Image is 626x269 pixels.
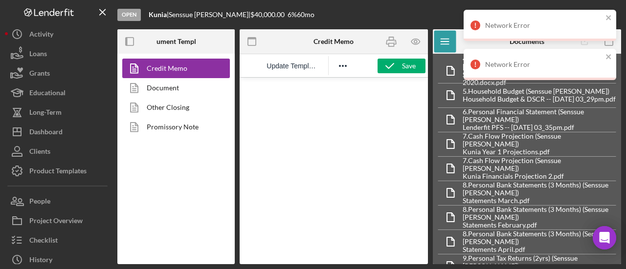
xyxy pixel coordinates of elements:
[605,53,612,62] button: close
[122,117,225,137] a: Promissory Note
[5,230,112,250] button: Checklist
[29,122,63,144] div: Dashboard
[402,59,416,73] div: Save
[463,108,616,124] div: 6. Personal Financial Statement (Senssue [PERSON_NAME])
[463,95,616,103] div: Household Budget & DSCR -- [DATE] 03_29pm.pdf
[463,197,616,205] div: Statements March.pdf
[144,38,208,45] b: Document Templates
[122,98,225,117] a: Other Closing
[463,230,616,246] div: 8. Personal Bank Statements (3 Months) (Senssue [PERSON_NAME])
[29,191,50,213] div: People
[463,124,616,131] div: Lenderfit PFS -- [DATE] 03_35pm.pdf
[463,148,616,156] div: Kunia Year 1 Projections.pdf
[378,59,425,73] button: Save
[29,103,62,124] div: Long-Term
[267,62,318,70] span: Update Template
[463,246,616,253] div: Statements April.pdf
[5,211,112,230] button: Project Overview
[5,44,112,63] button: Loans
[5,24,112,44] button: Activity
[117,9,141,21] div: Open
[263,59,322,73] button: Reset the template to the current product template value
[5,161,112,181] button: Product Templates
[5,103,112,122] button: Long-Term
[485,61,603,68] div: Network Error
[605,14,612,23] button: close
[288,11,297,19] div: 6 %
[335,59,351,73] button: Reveal or hide additional toolbar items
[29,83,66,105] div: Educational
[29,24,53,46] div: Activity
[5,63,112,83] button: Grants
[485,21,603,29] div: Network Error
[122,59,225,78] a: Credit Memo
[463,221,616,229] div: Statements February.pdf
[463,87,616,95] div: 5. Household Budget (Senssue [PERSON_NAME])
[250,11,288,19] div: $40,000.00
[29,142,50,164] div: Clients
[5,142,112,161] button: Clients
[313,38,354,45] b: Credit Memo
[169,11,250,19] div: Senssue [PERSON_NAME] |
[29,230,58,252] div: Checklist
[149,11,169,19] div: |
[29,44,47,66] div: Loans
[29,63,50,85] div: Grants
[297,11,314,19] div: 60 mo
[5,122,112,142] button: Dashboard
[149,10,167,19] b: Kunia
[463,172,616,180] div: Kunia Financials Projection 2.pdf
[463,181,616,197] div: 8. Personal Bank Statements (3 Months) (Senssue [PERSON_NAME])
[240,78,428,264] iframe: Rich Text Area
[593,226,616,249] div: Open Intercom Messenger
[5,83,112,103] button: Educational
[463,132,616,148] div: 7. Cash Flow Projection (Senssue [PERSON_NAME])
[29,161,87,183] div: Product Templates
[463,206,616,221] div: 8. Personal Bank Statements (3 Months) (Senssue [PERSON_NAME])
[5,191,112,211] button: People
[29,211,83,233] div: Project Overview
[122,78,225,98] a: Document
[463,157,616,172] div: 7. Cash Flow Projection (Senssue [PERSON_NAME])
